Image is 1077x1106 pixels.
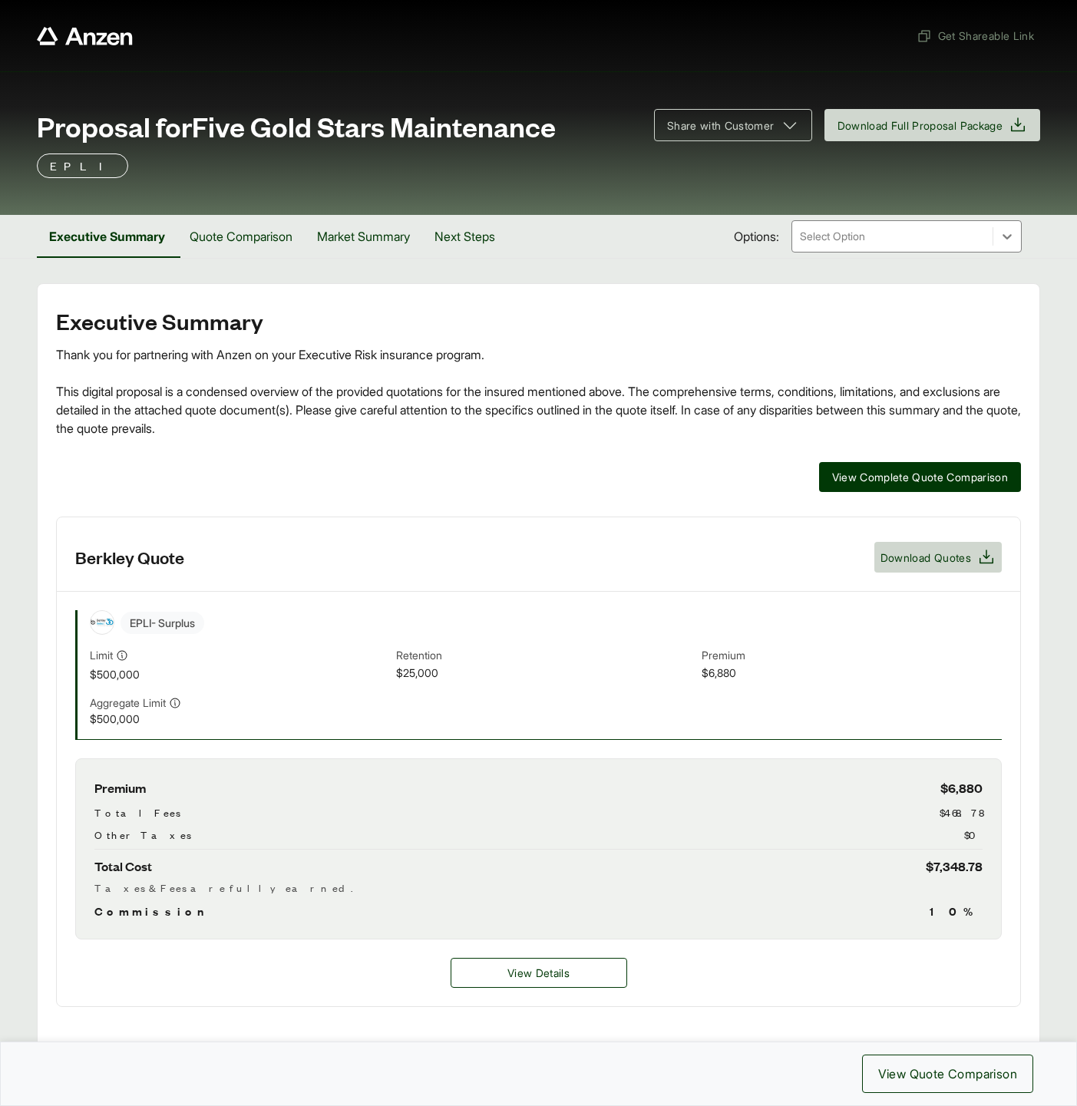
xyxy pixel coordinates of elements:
img: Berkley Select [91,611,114,634]
div: Taxes & Fees are fully earned. [94,880,983,896]
button: Next Steps [422,215,507,258]
span: Total Cost [94,856,152,877]
span: Options: [734,227,779,246]
span: Download Full Proposal Package [837,117,1003,134]
h2: Executive Summary [56,309,1021,333]
button: Quote Comparison [177,215,305,258]
span: Other Taxes [94,827,191,843]
span: Get Shareable Link [917,28,1034,44]
span: Total Fees [94,804,180,820]
span: $25,000 [396,665,696,682]
span: 10 % [930,902,983,920]
span: Share with Customer [667,117,775,134]
span: Commission [94,902,211,920]
span: Aggregate Limit [90,695,166,711]
span: $7,348.78 [926,856,983,877]
button: Market Summary [305,215,422,258]
span: $0 [964,827,983,843]
span: View Details [507,965,570,981]
span: View Complete Quote Comparison [832,469,1009,485]
h3: Berkley Quote [75,546,184,569]
button: Get Shareable Link [910,21,1040,50]
span: $500,000 [90,711,390,727]
button: Download Full Proposal Package [824,109,1041,141]
button: Download Quotes [874,542,1002,573]
span: Limit [90,647,113,663]
span: Premium [702,647,1002,665]
button: View Quote Comparison [862,1055,1033,1093]
span: Download Quotes [880,550,971,566]
a: Berkley Quote details [451,958,627,988]
span: Retention [396,647,696,665]
p: EPLI [50,157,115,175]
button: Executive Summary [37,215,177,258]
a: Anzen website [37,27,133,45]
button: Share with Customer [654,109,812,141]
span: $6,880 [940,778,983,798]
span: EPLI - Surplus [121,612,204,634]
span: $6,880 [702,665,1002,682]
div: Thank you for partnering with Anzen on your Executive Risk insurance program. This digital propos... [56,345,1021,437]
span: Proposal for Five Gold Stars Maintenance [37,111,556,141]
span: View Quote Comparison [878,1065,1017,1083]
span: Premium [94,778,146,798]
button: View Details [451,958,627,988]
button: View Complete Quote Comparison [819,462,1022,492]
span: $500,000 [90,666,390,682]
span: $468.78 [940,804,983,820]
